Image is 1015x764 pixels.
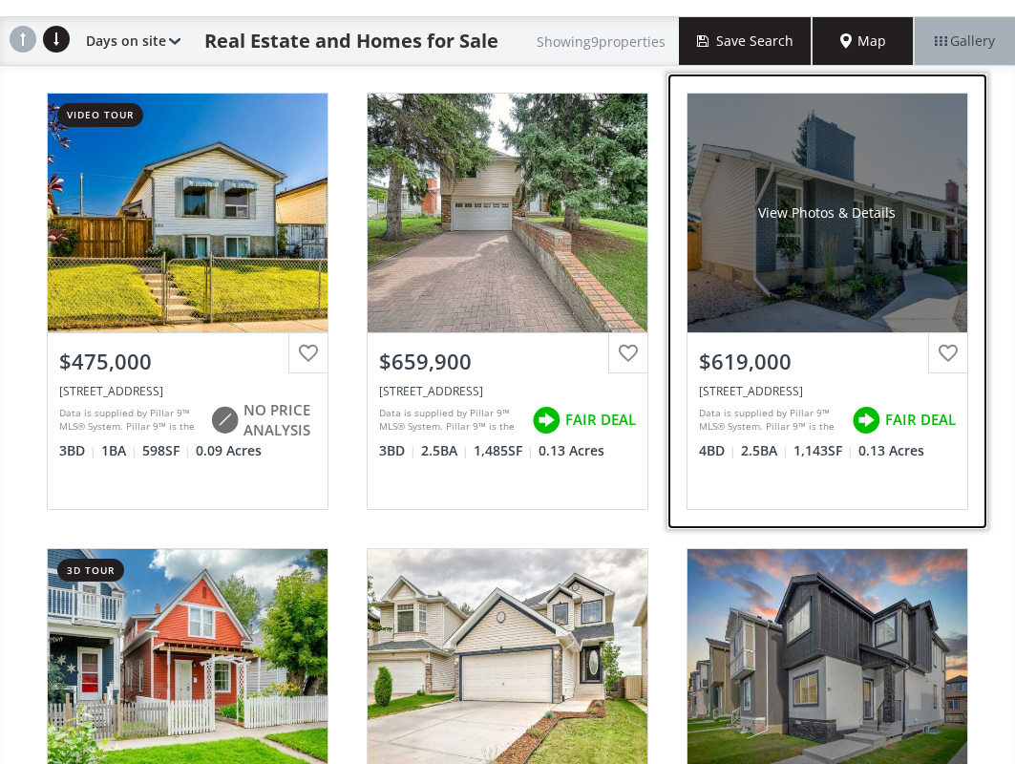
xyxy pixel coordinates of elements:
[914,17,1015,65] div: Gallery
[142,441,191,460] span: 598 SF
[527,401,565,439] img: rating icon
[348,74,667,528] a: $659,900[STREET_ADDRESS]Data is supplied by Pillar 9™ MLS® System. Pillar 9™ is the owner of the ...
[196,441,262,460] span: 0.09 Acres
[379,406,522,435] div: Data is supplied by Pillar 9™ MLS® System. Pillar 9™ is the owner of the copyright in its MLS® Sy...
[537,34,666,49] h2: Showing 9 properties
[28,74,348,528] a: video tour$475,000[STREET_ADDRESS]Data is supplied by Pillar 9™ MLS® System. Pillar 9™ is the own...
[847,401,885,439] img: rating icon
[793,441,854,460] span: 1,143 SF
[565,410,636,430] span: FAIR DEAL
[243,400,316,441] span: NO PRICE ANALYSIS
[699,383,956,399] div: 223 Brookpark Drive SW, Calgary, AB T2W 2W3
[204,28,498,54] h1: Real Estate and Homes for Sale
[741,441,789,460] span: 2.5 BA
[379,383,636,399] div: 11147 Southdale Road SW, Calgary, AB T2W 0X5
[379,347,636,376] div: $659,900
[699,406,842,435] div: Data is supplied by Pillar 9™ MLS® System. Pillar 9™ is the owner of the copyright in its MLS® Sy...
[76,17,180,65] div: Days on site
[379,441,416,460] span: 3 BD
[205,401,243,439] img: rating icon
[813,17,914,65] div: Map
[699,441,736,460] span: 4 BD
[59,383,316,399] div: 4108 Marlborough Drive NE, Calgary, AB T2A 2Z5
[59,406,201,435] div: Data is supplied by Pillar 9™ MLS® System. Pillar 9™ is the owner of the copyright in its MLS® Sy...
[101,441,137,460] span: 1 BA
[421,441,469,460] span: 2.5 BA
[667,74,987,528] a: View Photos & Details$619,000[STREET_ADDRESS]Data is supplied by Pillar 9™ MLS® System. Pillar 9™...
[858,441,924,460] span: 0.13 Acres
[474,441,534,460] span: 1,485 SF
[699,347,956,376] div: $619,000
[539,441,604,460] span: 0.13 Acres
[679,17,813,65] button: Save Search
[840,32,886,51] span: Map
[59,441,96,460] span: 3 BD
[935,32,995,51] span: Gallery
[758,203,896,223] div: View Photos & Details
[885,410,956,430] span: FAIR DEAL
[59,347,316,376] div: $475,000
